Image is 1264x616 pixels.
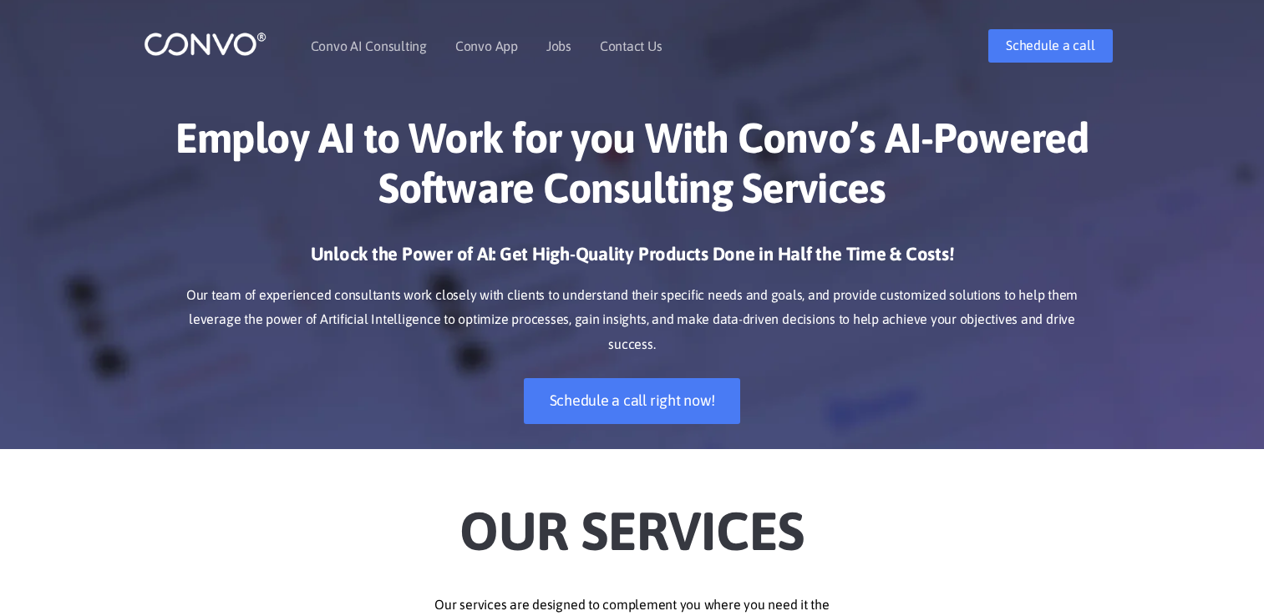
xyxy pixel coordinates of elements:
[455,39,518,53] a: Convo App
[311,39,427,53] a: Convo AI Consulting
[169,113,1096,225] h1: Employ AI to Work for you With Convo’s AI-Powered Software Consulting Services
[546,39,571,53] a: Jobs
[169,283,1096,358] p: Our team of experienced consultants work closely with clients to understand their specific needs ...
[988,29,1112,63] a: Schedule a call
[169,474,1096,568] h2: Our Services
[600,39,662,53] a: Contact Us
[524,378,741,424] a: Schedule a call right now!
[144,31,267,57] img: logo_1.png
[169,242,1096,279] h3: Unlock the Power of AI: Get High-Quality Products Done in Half the Time & Costs!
